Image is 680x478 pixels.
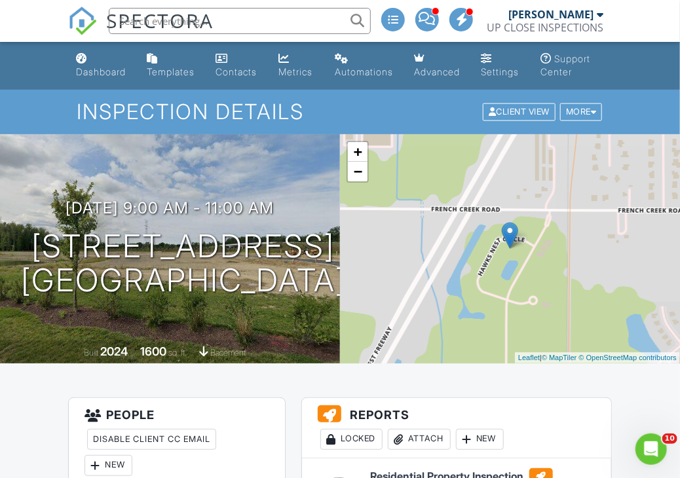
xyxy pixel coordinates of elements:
[100,344,128,358] div: 2024
[560,103,603,121] div: More
[68,18,214,45] a: SPECTORA
[476,47,525,84] a: Settings
[109,8,371,34] input: Search everything...
[77,100,604,123] h1: Inspection Details
[168,348,187,358] span: sq. ft.
[456,429,504,450] div: New
[140,344,166,358] div: 1600
[348,142,368,162] a: Zoom in
[348,162,368,181] a: Zoom out
[66,199,274,217] h3: [DATE] 9:00 am - 11:00 am
[71,47,131,84] a: Dashboard
[335,66,393,77] div: Automations
[210,348,246,358] span: basement
[210,47,263,84] a: Contacts
[635,433,667,465] iframe: Intercom live chat
[302,398,611,458] h3: Reports
[76,66,126,77] div: Dashboard
[147,66,195,77] div: Templates
[579,354,677,361] a: © OpenStreetMap contributors
[68,7,97,35] img: The Best Home Inspection Software - Spectora
[278,66,312,77] div: Metrics
[482,106,559,116] a: Client View
[216,66,257,77] div: Contacts
[21,229,346,299] h1: [STREET_ADDRESS] [GEOGRAPHIC_DATA]
[87,429,216,450] div: Disable Client CC Email
[542,354,577,361] a: © MapTiler
[487,21,603,34] div: UP CLOSE INSPECTIONS
[273,47,319,84] a: Metrics
[388,429,451,450] div: Attach
[515,352,680,363] div: |
[481,66,519,77] div: Settings
[409,47,465,84] a: Advanced
[518,354,540,361] a: Leaflet
[84,348,98,358] span: Built
[508,8,594,21] div: [PERSON_NAME]
[540,53,590,77] div: Support Center
[320,429,383,450] div: Locked
[483,103,556,121] div: Client View
[535,47,609,84] a: Support Center
[414,66,460,77] div: Advanced
[662,433,677,444] span: 10
[85,455,132,476] div: New
[330,47,398,84] a: Automations (Advanced)
[142,47,200,84] a: Templates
